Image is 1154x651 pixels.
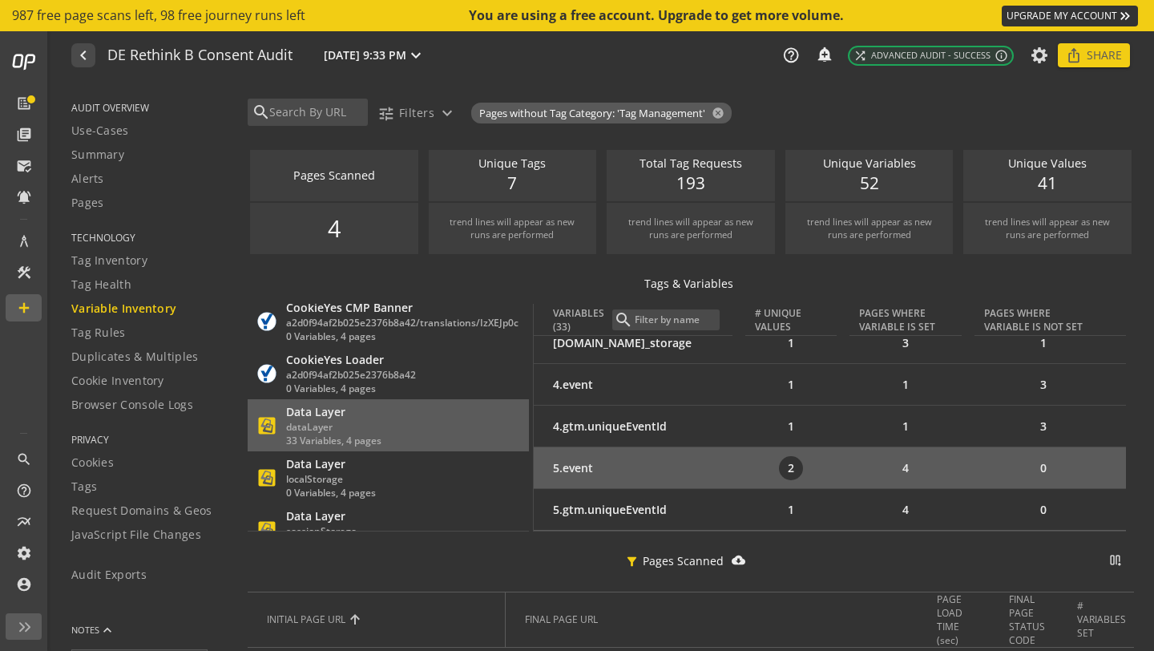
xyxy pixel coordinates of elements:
[71,123,129,139] span: Use-Cases
[399,99,434,127] span: Filters
[1031,498,1055,522] div: 0
[1087,41,1122,70] span: Share
[860,172,879,196] span: 52
[286,472,376,486] div: localStorage
[16,233,32,249] mat-icon: architecture
[971,156,1124,172] div: Unique Values
[614,310,633,330] mat-icon: search
[16,483,32,499] mat-icon: help_outline
[894,498,918,522] div: 4
[779,498,803,522] div: 1
[979,216,1116,241] div: trend lines will appear as new runs are performed
[525,613,598,626] div: FINAL PAGE URL
[732,553,749,567] mat-icon: cloud_download_filled
[633,312,718,327] input: Filter by name
[801,216,938,241] div: trend lines will appear as new runs are performed
[71,147,124,163] span: Summary
[507,172,517,196] span: 7
[859,306,947,334] div: PAGES WHERE VARIABLE IS SET
[258,168,410,184] div: Pages Scanned
[553,502,732,518] div: 5.gtm.uniqueEventId
[324,47,406,63] span: [DATE] 9:33 PM
[894,331,918,355] div: 3
[644,276,733,292] span: Tags & Variables
[16,158,32,174] mat-icon: mark_email_read
[268,103,364,121] input: Search By URL
[256,414,278,437] img: Data Layer
[286,382,416,395] div: 0 Variables, 4 pages
[71,479,97,495] span: Tags
[705,107,728,119] mat-icon: cancel
[99,622,115,638] mat-icon: keyboard_arrow_up
[553,306,720,334] div: VARIABLES (33)
[468,99,735,127] mat-chip-listbox: Currently applied filters
[1066,47,1082,63] mat-icon: ios_share
[438,103,457,123] mat-icon: expand_more
[16,545,32,561] mat-icon: settings
[1031,456,1055,480] div: 0
[71,231,228,245] span: TECHNOLOGY
[479,106,705,121] span: Pages without Tag Category: 'Tag Management'
[1031,373,1055,397] div: 3
[71,433,228,447] span: PRIVACY
[534,304,732,336] div: VARIABLES (33)
[16,300,32,316] mat-icon: add
[71,455,114,471] span: Cookies
[286,420,381,434] div: dataLayer
[328,212,341,245] span: 4
[371,99,463,127] button: Filters
[71,567,147,583] span: Audit Exports
[12,6,305,25] span: 987 free page scans left, 98 free journey runs left
[1031,414,1055,439] div: 3
[286,368,416,382] div: a2d0f94af2b025e2376b8a42
[816,46,832,62] mat-icon: add_alert
[267,613,493,626] div: INITIAL PAGE URL
[71,503,212,519] span: Request Domains & Geos
[267,613,345,626] div: INITIAL PAGE URL
[16,451,32,467] mat-icon: search
[779,331,803,355] div: 1
[853,49,991,63] span: Advanced Audit - Success
[71,101,228,115] span: AUDIT OVERVIEW
[71,397,193,413] span: Browser Console Logs
[937,592,974,647] div: PAGE LOAD TIME (sec)
[71,527,201,543] span: JavaScript File Changes
[793,156,946,172] div: Unique Variables
[256,467,278,489] img: Data Layer
[286,456,376,472] div: Data Layer
[445,216,581,241] div: trend lines will appear as new runs are performed
[894,414,918,439] div: 1
[525,613,910,626] div: FINAL PAGE URL
[286,404,381,420] div: Data Layer
[553,335,732,351] div: [DOMAIN_NAME]_storage
[16,265,32,281] mat-icon: construction
[1038,172,1057,196] span: 41
[286,508,376,524] div: Data Layer
[1002,6,1138,26] a: UPGRADE MY ACCOUNT
[553,460,732,476] div: 5.event
[1058,43,1130,67] button: Share
[16,576,32,592] mat-icon: account_circle
[984,306,1092,334] div: PAGES WHERE VARIABLE IS NOT SET
[745,304,837,336] div: # UNIQUE VALUES
[1009,592,1054,647] div: FINAL PAGE STATUS CODE
[974,304,1126,336] div: PAGES WHERE VARIABLE IS NOT SET
[623,216,759,241] div: trend lines will appear as new runs are performed
[553,377,732,393] div: 4.event
[779,414,803,439] div: 1
[779,456,803,480] div: 2
[71,301,176,317] span: Variable Inventory
[71,171,104,187] span: Alerts
[286,434,381,447] div: 33 Variables, 4 pages
[1077,599,1126,640] div: # VARIABLES SET
[779,373,803,397] div: 1
[755,306,824,334] div: # UNIQUE VALUES
[553,418,732,435] div: 4.gtm.uniqueEventId
[437,156,589,172] div: Unique Tags
[71,373,164,389] span: Cookie Inventory
[469,6,845,25] div: You are using a free account. Upgrade to get more volume.
[286,524,376,538] div: sessionStorage
[16,189,32,205] mat-icon: notifications_active
[995,49,1008,63] mat-icon: info_outline
[256,362,278,385] img: CookieYes Loader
